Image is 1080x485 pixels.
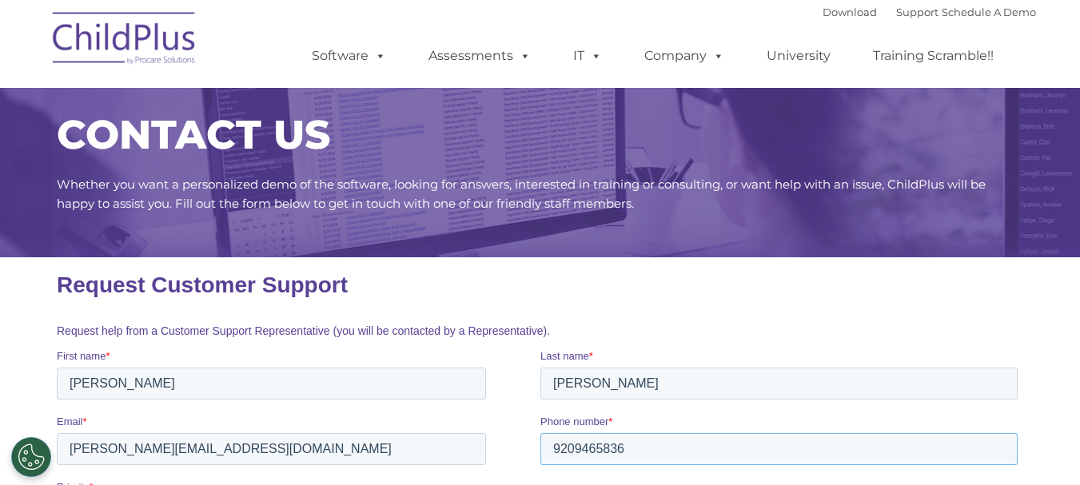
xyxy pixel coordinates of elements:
[942,6,1036,18] a: Schedule A Demo
[628,40,740,72] a: Company
[896,6,939,18] a: Support
[412,40,547,72] a: Assessments
[45,1,205,81] img: ChildPlus by Procare Solutions
[857,40,1010,72] a: Training Scramble!!
[823,6,877,18] a: Download
[751,40,847,72] a: University
[57,110,330,159] span: CONTACT US
[57,177,986,211] span: Whether you want a personalized demo of the software, looking for answers, interested in training...
[484,158,552,170] span: Phone number
[823,6,1036,18] font: |
[557,40,618,72] a: IT
[296,40,402,72] a: Software
[11,437,51,477] button: Cookies Settings
[484,93,532,105] span: Last name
